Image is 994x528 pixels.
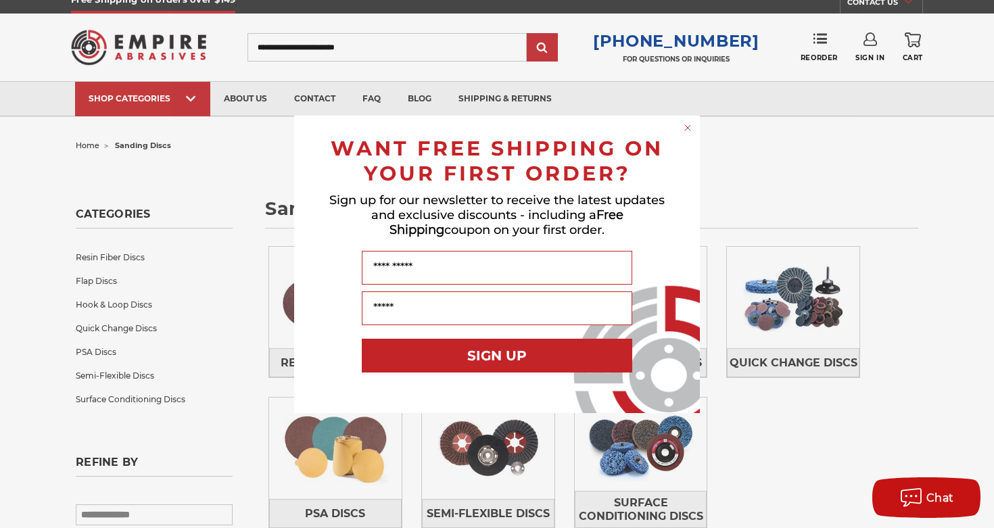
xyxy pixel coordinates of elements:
[329,193,665,237] span: Sign up for our newsletter to receive the latest updates and exclusive discounts - including a co...
[926,491,954,504] span: Chat
[872,477,980,518] button: Chat
[681,121,694,135] button: Close dialog
[331,136,663,186] span: WANT FREE SHIPPING ON YOUR FIRST ORDER?
[362,339,632,373] button: SIGN UP
[389,208,623,237] span: Free Shipping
